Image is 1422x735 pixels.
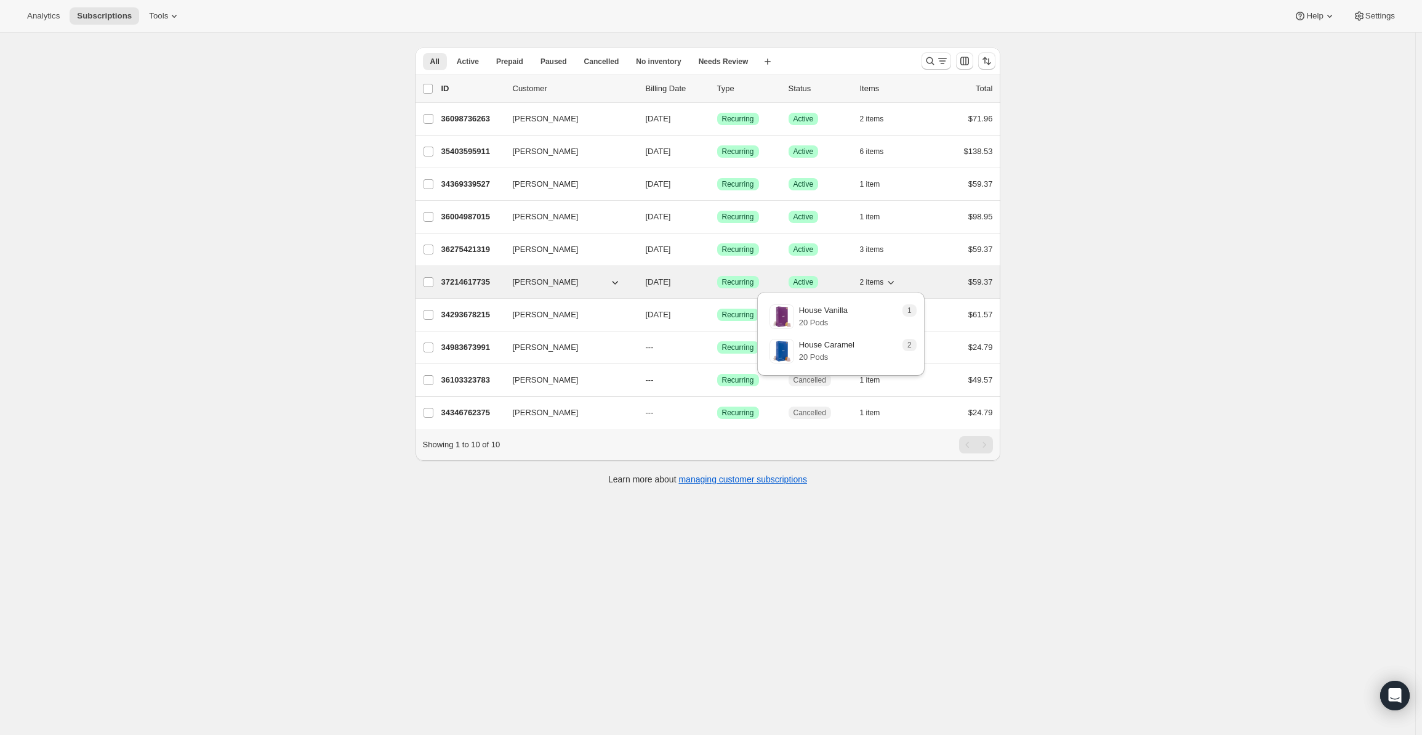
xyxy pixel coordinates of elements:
[513,341,579,354] span: [PERSON_NAME]
[699,57,749,67] span: Needs Review
[860,404,894,421] button: 1 item
[769,339,794,363] img: variant image
[441,309,503,321] p: 34293678215
[722,245,754,254] span: Recurring
[608,473,807,485] p: Learn more about
[646,408,654,417] span: ---
[77,11,132,21] span: Subscriptions
[959,436,993,453] nav: Pagination
[505,174,629,194] button: [PERSON_NAME]
[513,309,579,321] span: [PERSON_NAME]
[441,83,503,95] p: ID
[793,277,814,287] span: Active
[968,408,993,417] span: $24.79
[505,403,629,423] button: [PERSON_NAME]
[860,241,898,258] button: 3 items
[646,310,671,319] span: [DATE]
[441,110,993,128] div: 36098736263[PERSON_NAME][DATE]SuccessRecurringSuccessActive2 items$71.96
[968,179,993,189] span: $59.37
[496,57,523,67] span: Prepaid
[646,83,707,95] p: Billing Date
[968,114,993,123] span: $71.96
[968,343,993,352] span: $24.79
[646,277,671,286] span: [DATE]
[789,83,850,95] p: Status
[860,245,884,254] span: 3 items
[722,375,754,385] span: Recurring
[860,143,898,160] button: 6 items
[1306,11,1323,21] span: Help
[636,57,681,67] span: No inventory
[142,7,188,25] button: Tools
[646,343,654,352] span: ---
[678,474,807,484] a: managing customer subscriptions
[505,272,629,292] button: [PERSON_NAME]
[423,439,500,451] p: Showing 1 to 10 of 10
[907,306,912,315] span: 1
[968,310,993,319] span: $61.57
[646,212,671,221] span: [DATE]
[860,114,884,124] span: 2 items
[441,339,993,356] div: 34983673991[PERSON_NAME]---SuccessRecurringCancelled1 item$24.79
[441,341,503,354] p: 34983673991
[956,52,973,70] button: Customize table column order and visibility
[441,306,993,323] div: 34293678215[PERSON_NAME][DATE]SuccessRecurringSuccessActive3 items$61.57
[441,211,503,223] p: 36004987015
[441,113,503,125] p: 36098736263
[430,57,440,67] span: All
[441,404,993,421] div: 34346762375[PERSON_NAME]---SuccessRecurringCancelled1 item$24.79
[646,114,671,123] span: [DATE]
[860,212,880,222] span: 1 item
[793,179,814,189] span: Active
[722,179,754,189] span: Recurring
[722,343,754,352] span: Recurring
[513,276,579,288] span: [PERSON_NAME]
[513,83,636,95] p: Customer
[799,351,854,363] p: 20 Pods
[722,408,754,418] span: Recurring
[149,11,168,21] span: Tools
[20,7,67,25] button: Analytics
[722,147,754,156] span: Recurring
[505,370,629,390] button: [PERSON_NAME]
[441,83,993,95] div: IDCustomerBilling DateTypeStatusItemsTotal
[646,375,654,384] span: ---
[441,243,503,256] p: 36275421319
[441,143,993,160] div: 35403595911[PERSON_NAME][DATE]SuccessRecurringSuccessActive6 items$138.53
[1365,11,1395,21] span: Settings
[978,52,995,70] button: Sort the results
[860,277,884,287] span: 2 items
[907,340,912,350] span: 2
[860,147,884,156] span: 6 items
[860,110,898,128] button: 2 items
[441,372,993,389] div: 36103323783[PERSON_NAME]---SuccessRecurringCancelled1 item$49.57
[505,142,629,161] button: [PERSON_NAME]
[722,277,754,287] span: Recurring
[646,245,671,254] span: [DATE]
[1287,7,1343,25] button: Help
[860,274,898,291] button: 2 items
[799,339,854,351] p: House Caramel
[505,338,629,357] button: [PERSON_NAME]
[513,113,579,125] span: [PERSON_NAME]
[505,109,629,129] button: [PERSON_NAME]
[769,304,794,329] img: variant image
[799,304,848,317] p: House Vanilla
[646,147,671,156] span: [DATE]
[584,57,619,67] span: Cancelled
[505,240,629,259] button: [PERSON_NAME]
[513,407,579,419] span: [PERSON_NAME]
[441,407,503,419] p: 34346762375
[860,83,922,95] div: Items
[70,7,139,25] button: Subscriptions
[505,305,629,325] button: [PERSON_NAME]
[1380,681,1410,710] div: Open Intercom Messenger
[441,374,503,386] p: 36103323783
[758,53,777,70] button: Create new view
[722,114,754,124] span: Recurring
[799,317,848,329] p: 20 Pods
[513,374,579,386] span: [PERSON_NAME]
[513,243,579,256] span: [PERSON_NAME]
[441,274,993,291] div: 37214617735[PERSON_NAME][DATE]SuccessRecurringSuccessActive2 items$59.37
[793,245,814,254] span: Active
